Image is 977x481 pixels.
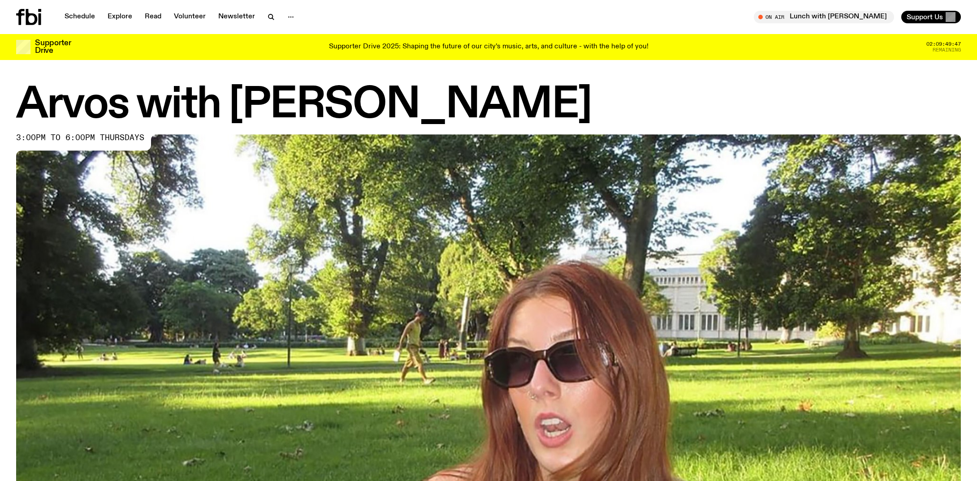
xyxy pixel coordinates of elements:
button: On AirLunch with [PERSON_NAME] [754,11,894,23]
a: Explore [102,11,138,23]
a: Volunteer [169,11,211,23]
a: Read [139,11,167,23]
span: Remaining [933,47,961,52]
span: Support Us [907,13,943,21]
a: Newsletter [213,11,260,23]
button: Support Us [901,11,961,23]
p: Supporter Drive 2025: Shaping the future of our city’s music, arts, and culture - with the help o... [329,43,648,51]
h1: Arvos with [PERSON_NAME] [16,85,961,125]
span: 3:00pm to 6:00pm thursdays [16,134,144,142]
h3: Supporter Drive [35,39,71,55]
a: Schedule [59,11,100,23]
span: 02:09:49:47 [926,42,961,47]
